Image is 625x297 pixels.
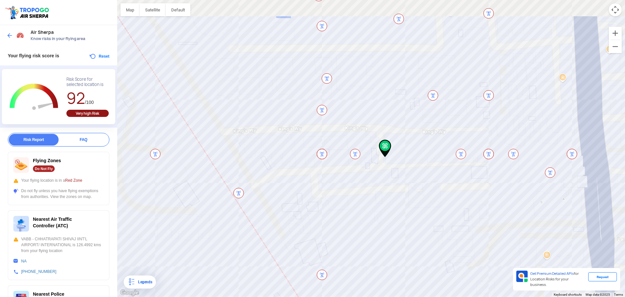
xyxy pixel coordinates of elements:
[31,36,111,41] span: Know risks in your flying area
[530,271,574,276] span: Get Premium Detailed APIs
[609,27,622,40] button: Zoom in
[614,293,623,296] a: Terms
[85,100,94,105] span: /100
[128,278,135,286] img: Legends
[554,292,582,297] button: Keyboard shortcuts
[5,5,51,20] img: ic_tgdronemaps.svg
[135,278,152,286] div: Legends
[31,30,111,35] span: Air Sherpa
[66,88,85,108] span: 92
[13,177,104,183] div: Your flying location is in a
[516,271,528,282] img: Premium APIs
[119,289,140,297] img: Google
[609,40,622,53] button: Zoom out
[13,188,104,200] div: Do not fly unless you have flying exemptions from authorities. View the zones on map.
[9,134,59,146] div: Risk Report
[89,52,109,60] button: Reset
[13,157,29,173] img: ic_nofly.svg
[609,3,622,16] button: Map camera controls
[140,3,166,16] button: Show satellite imagery
[65,178,82,183] span: Red Zone
[8,53,59,58] span: Your flying risk score is
[119,289,140,297] a: Open this area in Google Maps (opens a new window)
[33,217,72,228] span: Nearest Air Traffic Controller (ATC)
[21,259,27,263] a: NA
[7,77,61,118] g: Chart
[588,272,617,281] div: Request
[13,236,104,254] div: VABB - CHHATRAPATI SHIVAJ IINT'L AIRPORT/ INTERNATIONAL is 126.4992 kms from your flying location
[21,269,56,274] a: [PHONE_NUMBER]
[66,77,109,87] div: Risk Score for selected location is
[16,31,24,39] img: Risk Scores
[586,293,610,296] span: Map data ©2025
[66,110,109,117] div: Very high Risk
[13,216,29,232] img: ic_atc.svg
[120,3,140,16] button: Show street map
[33,158,61,163] span: Flying Zones
[528,271,588,288] div: for Location Risks for your business.
[7,32,13,39] img: ic_arrow_back_blue.svg
[33,165,55,172] div: Do Not Fly
[59,134,108,146] div: FAQ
